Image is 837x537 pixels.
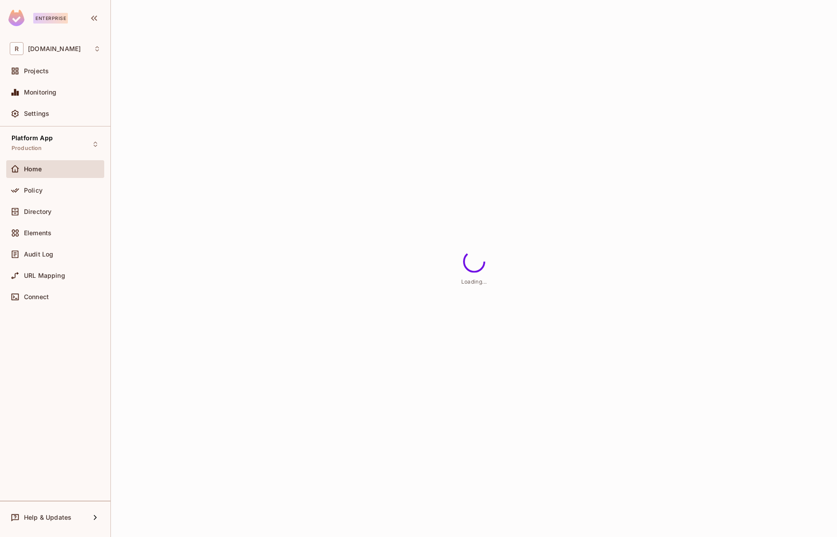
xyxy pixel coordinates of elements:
[12,145,42,152] span: Production
[24,293,49,300] span: Connect
[24,208,51,215] span: Directory
[24,229,51,237] span: Elements
[28,45,81,52] span: Workspace: redica.com
[24,514,71,521] span: Help & Updates
[24,110,49,117] span: Settings
[24,89,57,96] span: Monitoring
[461,278,487,285] span: Loading...
[8,10,24,26] img: SReyMgAAAABJRU5ErkJggg==
[12,134,53,142] span: Platform App
[10,42,24,55] span: R
[33,13,68,24] div: Enterprise
[24,251,53,258] span: Audit Log
[24,166,42,173] span: Home
[24,67,49,75] span: Projects
[24,272,65,279] span: URL Mapping
[24,187,43,194] span: Policy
